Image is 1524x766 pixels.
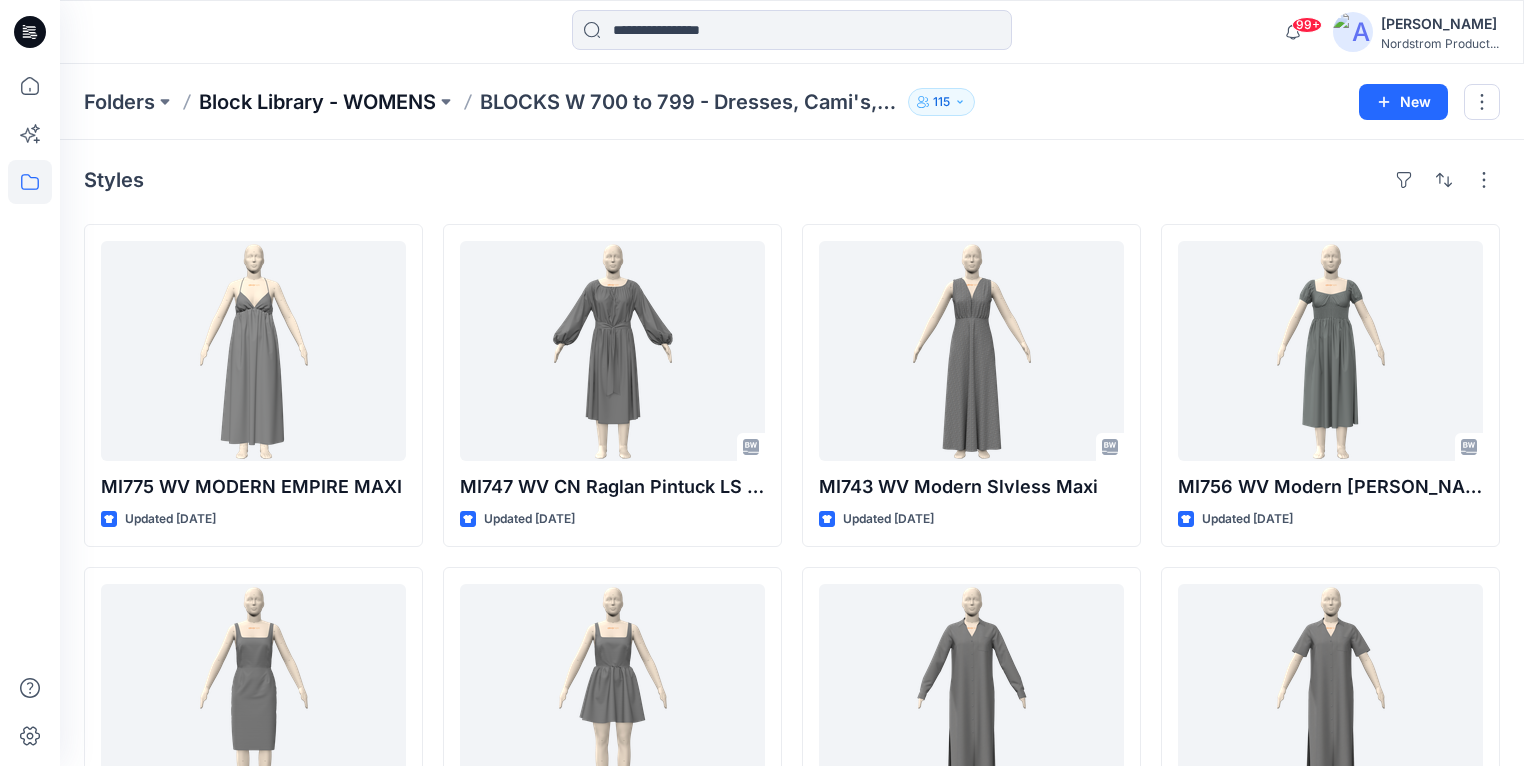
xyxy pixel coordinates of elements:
a: MI747 WV CN Raglan Pintuck LS Midi [460,241,765,461]
p: Updated [DATE] [843,509,934,530]
a: Block Library - WOMENS [199,88,436,116]
a: MI743 WV Modern Slvless Maxi [819,241,1124,461]
a: Folders [84,88,155,116]
p: MI756 WV Modern [PERSON_NAME] W Short [1178,473,1483,501]
div: Nordstrom Product... [1381,36,1499,51]
button: New [1359,84,1448,120]
a: MI775 WV MODERN EMPIRE MAXI [101,241,406,461]
p: 115 [933,91,950,113]
p: MI743 WV Modern Slvless Maxi [819,473,1124,501]
p: Updated [DATE] [125,509,216,530]
img: avatar [1333,12,1373,52]
a: MI756 WV Modern Smock W Short [1178,241,1483,461]
p: Updated [DATE] [484,509,575,530]
p: BLOCKS W 700 to 799 - Dresses, Cami's, Gowns, Chemise [480,88,900,116]
p: MI775 WV MODERN EMPIRE MAXI [101,473,406,501]
button: 115 [908,88,975,116]
h4: Styles [84,168,144,192]
p: MI747 WV CN Raglan Pintuck LS Midi [460,473,765,501]
span: 99+ [1292,17,1322,33]
p: Updated [DATE] [1202,509,1293,530]
div: [PERSON_NAME] [1381,12,1499,36]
